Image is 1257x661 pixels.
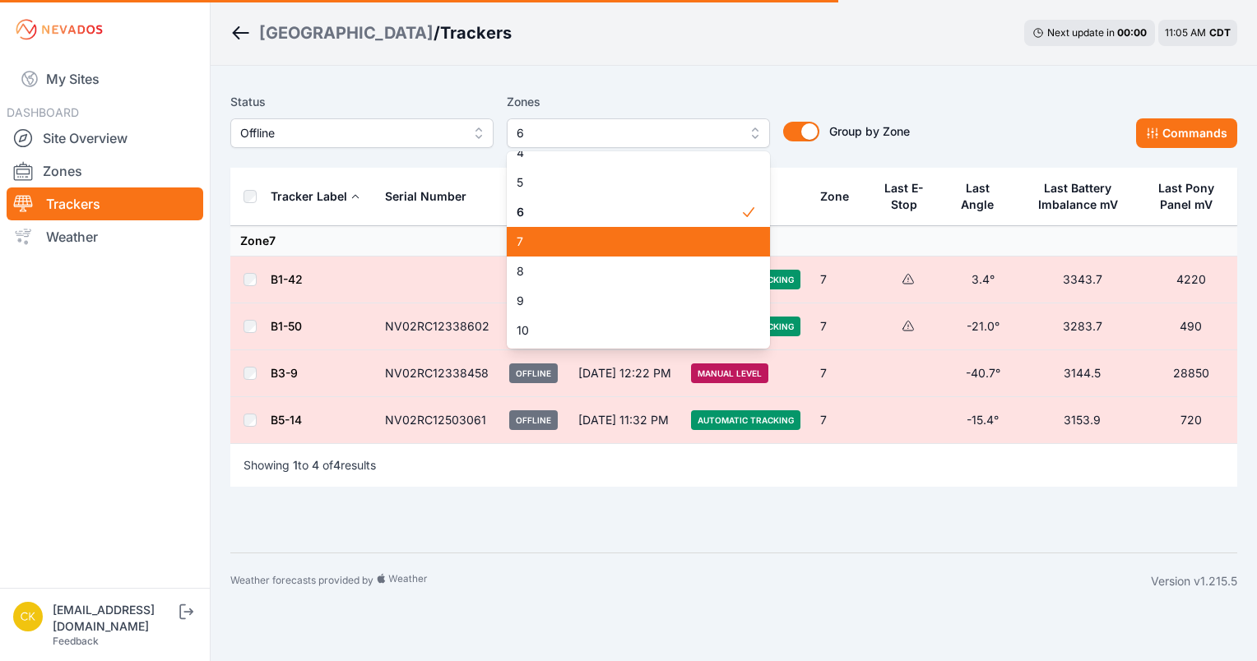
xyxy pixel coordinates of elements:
[517,123,737,143] span: 6
[517,322,740,339] span: 10
[517,263,740,280] span: 8
[507,118,770,148] button: 6
[517,233,740,250] span: 7
[517,293,740,309] span: 9
[517,204,740,220] span: 6
[517,174,740,191] span: 5
[517,145,740,161] span: 4
[507,151,770,349] div: 6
